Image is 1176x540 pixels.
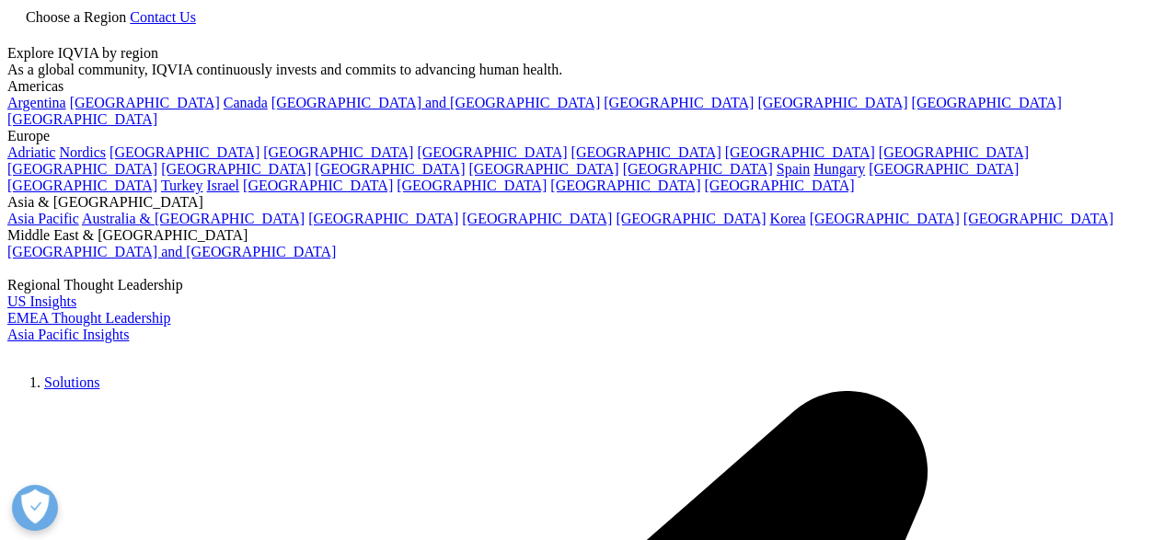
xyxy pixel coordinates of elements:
[777,161,810,177] a: Spain
[161,178,203,193] a: Turkey
[315,161,465,177] a: [GEOGRAPHIC_DATA]
[44,374,99,390] a: Solutions
[550,178,700,193] a: [GEOGRAPHIC_DATA]
[7,310,170,326] a: EMEA Thought Leadership
[263,144,413,160] a: [GEOGRAPHIC_DATA]
[725,144,875,160] a: [GEOGRAPHIC_DATA]
[7,194,1169,211] div: Asia & [GEOGRAPHIC_DATA]
[705,178,855,193] a: [GEOGRAPHIC_DATA]
[879,144,1029,160] a: [GEOGRAPHIC_DATA]
[82,211,305,226] a: Australia & [GEOGRAPHIC_DATA]
[26,9,126,25] span: Choose a Region
[271,95,600,110] a: [GEOGRAPHIC_DATA] and [GEOGRAPHIC_DATA]
[869,161,1019,177] a: [GEOGRAPHIC_DATA]
[7,211,79,226] a: Asia Pacific
[7,111,157,127] a: [GEOGRAPHIC_DATA]
[70,95,220,110] a: [GEOGRAPHIC_DATA]
[417,144,567,160] a: [GEOGRAPHIC_DATA]
[963,211,1113,226] a: [GEOGRAPHIC_DATA]
[308,211,458,226] a: [GEOGRAPHIC_DATA]
[7,327,129,342] a: Asia Pacific Insights
[571,144,721,160] a: [GEOGRAPHIC_DATA]
[813,161,865,177] a: Hungary
[110,144,259,160] a: [GEOGRAPHIC_DATA]
[224,95,268,110] a: Canada
[161,161,311,177] a: [GEOGRAPHIC_DATA]
[59,144,106,160] a: Nordics
[7,227,1169,244] div: Middle East & [GEOGRAPHIC_DATA]
[7,244,336,259] a: [GEOGRAPHIC_DATA] and [GEOGRAPHIC_DATA]
[7,95,66,110] a: Argentina
[130,9,196,25] a: Contact Us
[468,161,618,177] a: [GEOGRAPHIC_DATA]
[7,161,157,177] a: [GEOGRAPHIC_DATA]
[12,485,58,531] button: 優先設定センターを開く
[7,128,1169,144] div: Europe
[623,161,773,177] a: [GEOGRAPHIC_DATA]
[770,211,806,226] a: Korea
[397,178,547,193] a: [GEOGRAPHIC_DATA]
[462,211,612,226] a: [GEOGRAPHIC_DATA]
[7,277,1169,293] div: Regional Thought Leadership
[757,95,907,110] a: [GEOGRAPHIC_DATA]
[7,78,1169,95] div: Americas
[7,178,157,193] a: [GEOGRAPHIC_DATA]
[7,45,1169,62] div: Explore IQVIA by region
[7,62,1169,78] div: As a global community, IQVIA continuously invests and commits to advancing human health.
[207,178,240,193] a: Israel
[7,144,55,160] a: Adriatic
[616,211,766,226] a: [GEOGRAPHIC_DATA]
[7,293,76,309] a: US Insights
[604,95,754,110] a: [GEOGRAPHIC_DATA]
[243,178,393,193] a: [GEOGRAPHIC_DATA]
[912,95,1062,110] a: [GEOGRAPHIC_DATA]
[810,211,960,226] a: [GEOGRAPHIC_DATA]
